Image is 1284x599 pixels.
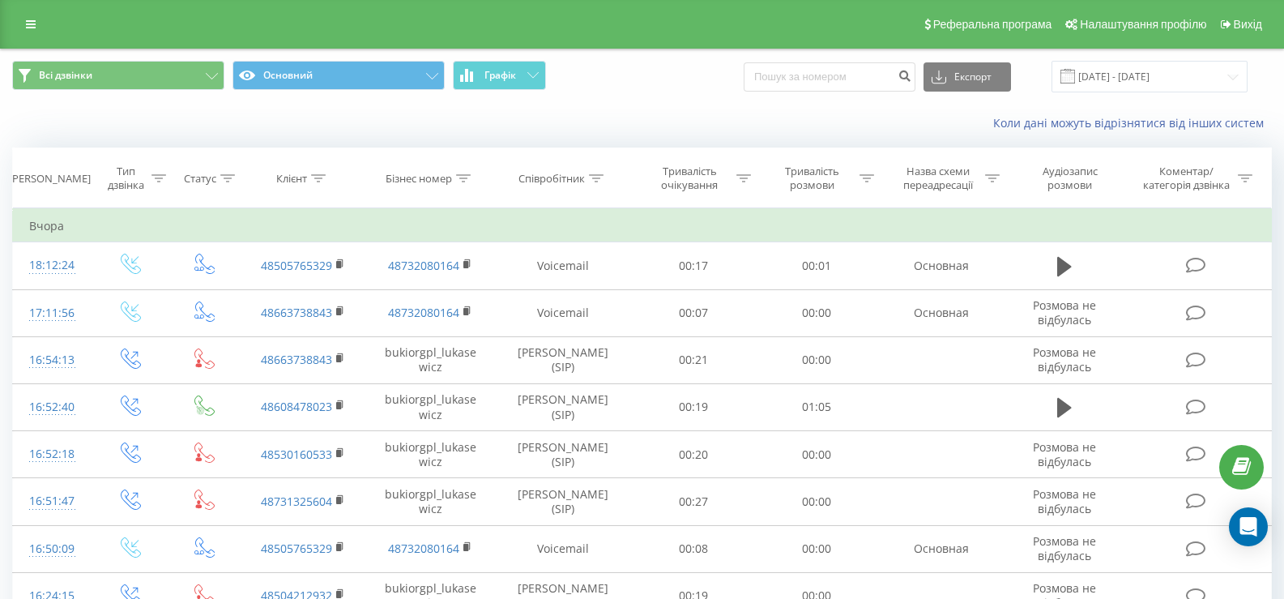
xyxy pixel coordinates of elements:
td: Вчора [13,210,1272,242]
a: 48663738843 [261,305,332,320]
span: Всі дзвінки [39,69,92,82]
td: 00:27 [632,478,755,525]
a: 48732080164 [388,541,459,556]
button: Всі дзвінки [12,61,224,90]
td: bukiorgpl_lukasewicz [366,431,494,478]
div: Коментар/категорія дзвінка [1139,165,1234,192]
td: [PERSON_NAME] (SIP) [494,478,632,525]
td: Основная [877,289,1005,336]
td: Основная [877,242,1005,289]
td: 00:00 [755,525,878,572]
a: 48505765329 [261,258,332,273]
td: Основная [877,525,1005,572]
div: Open Intercom Messenger [1229,507,1268,546]
div: Тип дзвінка [105,165,147,192]
div: Аудіозапис розмови [1020,165,1120,192]
span: Розмова не відбулась [1033,439,1096,469]
div: 17:11:56 [29,297,75,329]
td: 00:21 [632,336,755,383]
td: bukiorgpl_lukasewicz [366,383,494,430]
td: 00:01 [755,242,878,289]
td: bukiorgpl_lukasewicz [366,478,494,525]
td: 00:00 [755,431,878,478]
div: [PERSON_NAME] [9,172,91,186]
span: Налаштування профілю [1080,18,1206,31]
td: 00:00 [755,478,878,525]
td: 01:05 [755,383,878,430]
div: Клієнт [276,172,307,186]
div: 18:12:24 [29,250,75,281]
td: 00:17 [632,242,755,289]
div: Співробітник [518,172,585,186]
span: Розмова не відбулась [1033,344,1096,374]
button: Експорт [924,62,1011,92]
div: Назва схеми переадресації [894,165,981,192]
span: Реферальна програма [933,18,1052,31]
a: 48732080164 [388,305,459,320]
td: Voicemail [494,289,632,336]
span: Розмова не відбулась [1033,297,1096,327]
div: 16:54:13 [29,344,75,376]
div: 16:51:47 [29,486,75,517]
button: Графік [453,61,546,90]
button: Основний [232,61,445,90]
a: 48663738843 [261,352,332,367]
span: Графік [484,70,516,81]
div: 16:52:40 [29,391,75,423]
div: 16:50:09 [29,533,75,565]
a: 48732080164 [388,258,459,273]
a: 48608478023 [261,399,332,414]
a: 48731325604 [261,494,332,509]
td: [PERSON_NAME] (SIP) [494,336,632,383]
td: Voicemail [494,242,632,289]
td: 00:08 [632,525,755,572]
input: Пошук за номером [744,62,915,92]
td: 00:00 [755,336,878,383]
div: Тривалість очікування [646,165,732,192]
span: Вихід [1234,18,1262,31]
td: bukiorgpl_lukasewicz [366,336,494,383]
td: Voicemail [494,525,632,572]
a: Коли дані можуть відрізнятися вiд інших систем [993,115,1272,130]
td: 00:19 [632,383,755,430]
span: Розмова не відбулась [1033,533,1096,563]
td: 00:20 [632,431,755,478]
td: 00:00 [755,289,878,336]
div: Тривалість розмови [770,165,855,192]
span: Розмова не відбулась [1033,486,1096,516]
a: 48530160533 [261,447,332,462]
td: 00:07 [632,289,755,336]
td: [PERSON_NAME] (SIP) [494,383,632,430]
div: Бізнес номер [386,172,452,186]
div: Статус [184,172,216,186]
div: 16:52:18 [29,439,75,470]
td: [PERSON_NAME] (SIP) [494,431,632,478]
a: 48505765329 [261,541,332,556]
